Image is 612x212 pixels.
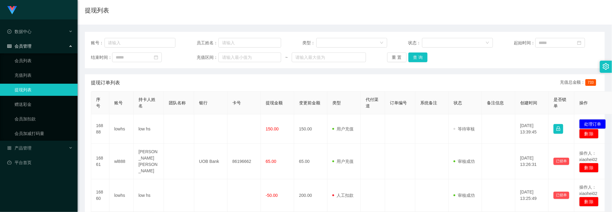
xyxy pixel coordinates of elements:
[218,38,281,48] input: 请输入
[15,55,73,67] a: 会员列表
[7,29,12,34] i: 图标: check-circle-o
[514,40,535,46] span: 起始时间：
[199,100,208,105] span: 银行
[197,54,218,61] span: 充值区间：
[579,163,599,173] button: 删 除
[266,159,276,164] span: 65.00
[294,114,328,144] td: 150.00
[7,44,32,49] span: 会员管理
[332,100,341,105] span: 类型
[332,159,354,164] span: 用户充值
[7,146,12,150] i: 图标: appstore-o
[266,193,278,198] span: -50.00
[7,156,73,169] a: 图标: dashboard平台首页
[577,41,581,45] i: 图标: calendar
[332,193,354,198] span: 人工扣款
[232,100,241,105] span: 卡号
[218,52,281,62] input: 请输入最小值为
[603,63,609,70] i: 图标: setting
[91,79,120,86] span: 提现订单列表
[7,6,17,15] img: logo.9652507e.png
[7,29,32,34] span: 数据中心
[390,100,407,105] span: 订单编号
[96,97,100,108] span: 序号
[579,185,597,196] span: 操作人：xiaohei02
[515,114,549,144] td: [DATE] 13:39:45
[138,97,155,108] span: 持卡人姓名
[134,179,164,212] td: low hs
[91,54,112,61] span: 结束时间：
[294,144,328,179] td: 65.00
[294,179,328,212] td: 200.00
[380,41,384,45] i: 图标: down
[554,97,566,108] span: 是否锁单
[579,129,599,139] button: 删 除
[109,144,134,179] td: wl888
[15,127,73,140] a: 会员加减打码量
[109,114,134,144] td: lowhs
[105,38,176,48] input: 请输入
[515,144,549,179] td: [DATE] 13:26:31
[554,124,563,134] button: 图标: lock
[387,52,407,62] button: 重 置
[154,55,158,59] i: 图标: calendar
[454,159,475,164] span: 审核成功
[332,126,354,131] span: 用户充值
[228,144,261,179] td: 86196662
[579,119,606,129] button: 处理订单
[408,40,422,46] span: 状态：
[15,69,73,81] a: 充值列表
[266,126,279,131] span: 150.00
[85,6,109,15] h1: 提现列表
[420,100,437,105] span: 系统备注
[7,44,12,48] i: 图标: table
[91,40,105,46] span: 账号：
[281,54,292,61] span: ~
[520,100,537,105] span: 创建时间
[454,100,462,105] span: 状态
[266,100,283,105] span: 提现金额
[292,52,366,62] input: 请输入最大值为
[554,158,569,165] button: 已锁单
[91,114,109,144] td: 16888
[194,144,228,179] td: UOB Bank
[15,84,73,96] a: 提现列表
[366,97,378,108] span: 代付渠道
[91,179,109,212] td: 16860
[15,113,73,125] a: 会员加扣款
[15,98,73,110] a: 赠送彩金
[197,40,218,46] span: 员工姓名：
[109,179,134,212] td: lowhs
[169,100,186,105] span: 团队名称
[585,79,596,86] span: 733
[486,41,489,45] i: 图标: down
[579,151,597,162] span: 操作人：xiaohei02
[299,100,320,105] span: 变更前金额
[134,114,164,144] td: low hs
[560,79,599,86] div: 充值总金额：
[91,144,109,179] td: 16861
[134,144,164,179] td: [PERSON_NAME] [PERSON_NAME]
[454,126,475,131] span: 等待审核
[579,100,588,105] span: 操作
[554,192,569,199] button: 已锁单
[487,100,504,105] span: 备注信息
[579,197,599,207] button: 删 除
[114,100,123,105] span: 账号
[454,193,475,198] span: 审核成功
[7,146,32,150] span: 产品管理
[302,40,316,46] span: 类型：
[515,179,549,212] td: [DATE] 13:25:49
[408,52,428,62] button: 查 询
